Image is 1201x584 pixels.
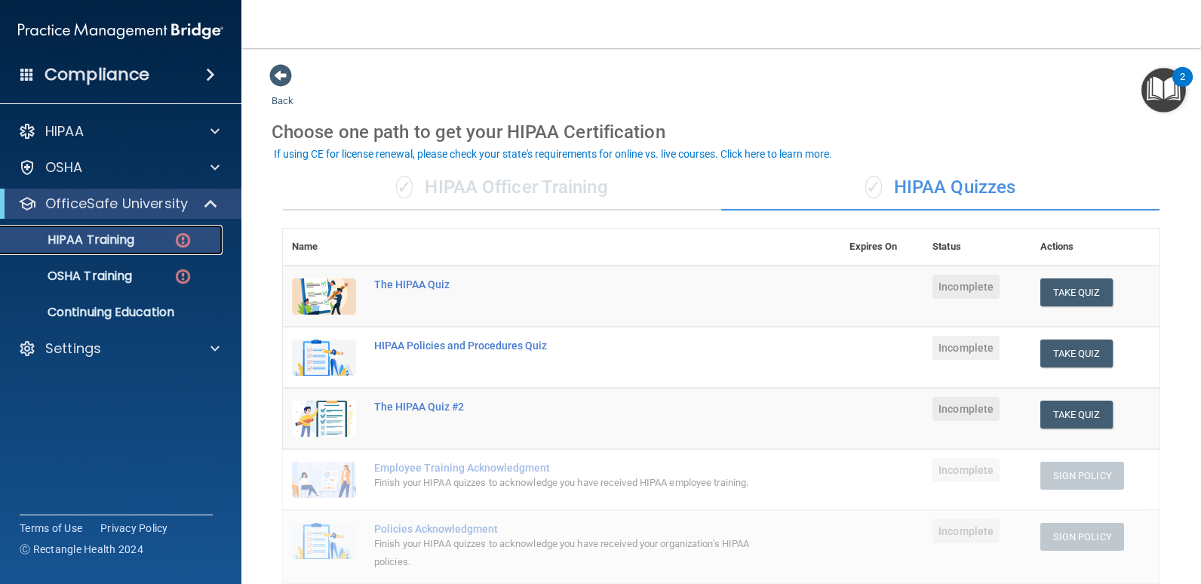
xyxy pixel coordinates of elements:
button: Take Quiz [1040,401,1113,429]
div: Policies Acknowledgment [374,523,765,535]
span: Incomplete [932,397,1000,421]
button: Take Quiz [1040,278,1113,306]
div: HIPAA Quizzes [721,165,1160,211]
iframe: Drift Widget Chat Controller [940,477,1183,537]
button: If using CE for license renewal, please check your state's requirements for online vs. live cours... [272,146,834,161]
div: Employee Training Acknowledgment [374,462,765,474]
div: Choose one path to get your HIPAA Certification [272,110,1171,154]
th: Actions [1031,229,1160,266]
a: Terms of Use [20,521,82,536]
span: Incomplete [932,519,1000,543]
h4: Compliance [45,64,149,85]
div: Finish your HIPAA quizzes to acknowledge you have received HIPAA employee training. [374,474,765,492]
p: HIPAA [45,122,84,140]
a: OfficeSafe University [18,195,219,213]
p: OfficeSafe University [45,195,188,213]
a: OSHA [18,158,220,177]
img: danger-circle.6113f641.png [174,267,192,286]
a: Settings [18,340,220,358]
img: danger-circle.6113f641.png [174,231,192,250]
img: PMB logo [18,16,223,46]
p: OSHA Training [10,269,132,284]
span: Incomplete [932,275,1000,299]
span: ✓ [396,176,413,198]
div: HIPAA Officer Training [283,165,721,211]
a: Back [272,77,293,106]
span: Ⓒ Rectangle Health 2024 [20,542,143,557]
div: HIPAA Policies and Procedures Quiz [374,340,765,352]
p: Continuing Education [10,305,216,320]
p: OSHA [45,158,83,177]
button: Take Quiz [1040,340,1113,367]
th: Status [923,229,1031,266]
button: Open Resource Center, 2 new notifications [1141,68,1186,112]
span: ✓ [865,176,882,198]
th: Expires On [840,229,923,266]
p: Settings [45,340,101,358]
div: The HIPAA Quiz [374,278,765,290]
span: Incomplete [932,336,1000,360]
p: HIPAA Training [10,232,134,247]
div: The HIPAA Quiz #2 [374,401,765,413]
a: Privacy Policy [100,521,168,536]
div: 2 [1180,77,1185,97]
a: HIPAA [18,122,220,140]
div: If using CE for license renewal, please check your state's requirements for online vs. live cours... [274,149,832,159]
span: Incomplete [932,458,1000,482]
button: Sign Policy [1040,462,1124,490]
div: Finish your HIPAA quizzes to acknowledge you have received your organization’s HIPAA policies. [374,535,765,571]
th: Name [283,229,365,266]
